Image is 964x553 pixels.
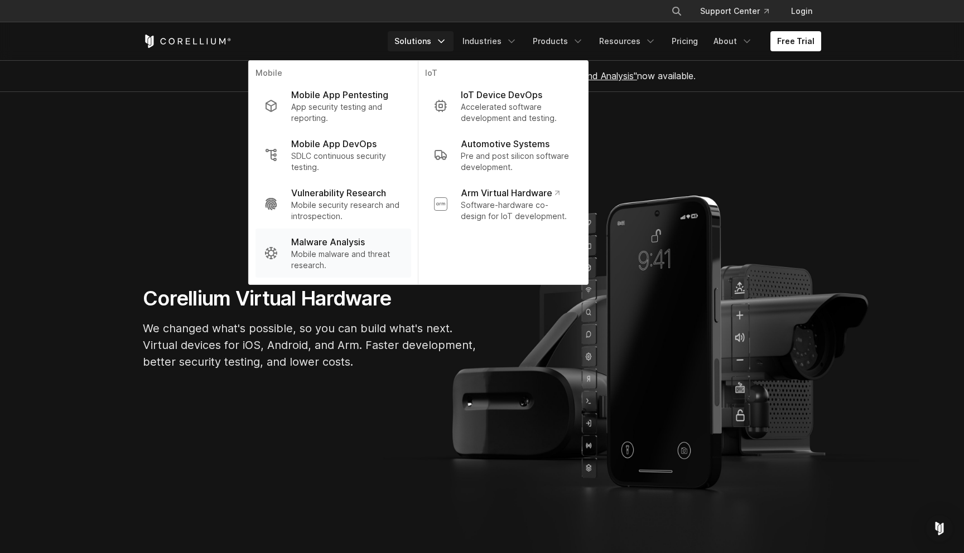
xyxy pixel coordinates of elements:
a: Mobile App DevOps SDLC continuous security testing. [256,130,411,180]
div: Open Intercom Messenger [926,515,953,542]
a: Solutions [388,31,454,51]
p: Software-hardware co-design for IoT development. [461,200,572,222]
div: Navigation Menu [658,1,821,21]
p: Vulnerability Research [291,186,386,200]
p: Arm Virtual Hardware [461,186,560,200]
a: Pricing [665,31,705,51]
a: Resources [592,31,663,51]
a: Malware Analysis Mobile malware and threat research. [256,229,411,278]
div: Navigation Menu [388,31,821,51]
p: Mobile App DevOps [291,137,377,151]
p: IoT Device DevOps [461,88,542,101]
a: Free Trial [770,31,821,51]
p: We changed what's possible, so you can build what's next. Virtual devices for iOS, Android, and A... [143,320,478,370]
a: Support Center [691,1,778,21]
a: IoT Device DevOps Accelerated software development and testing. [425,81,581,130]
a: Arm Virtual Hardware Software-hardware co-design for IoT development. [425,180,581,229]
p: Mobile App Pentesting [291,88,388,101]
a: Industries [456,31,524,51]
p: Mobile malware and threat research. [291,249,402,271]
a: Vulnerability Research Mobile security research and introspection. [256,180,411,229]
p: App security testing and reporting. [291,101,402,124]
button: Search [667,1,687,21]
p: IoT [425,67,581,81]
a: Products [526,31,590,51]
a: Mobile App Pentesting App security testing and reporting. [256,81,411,130]
a: Automotive Systems Pre and post silicon software development. [425,130,581,180]
p: Mobile security research and introspection. [291,200,402,222]
p: Accelerated software development and testing. [461,101,572,124]
p: Mobile [256,67,411,81]
p: Pre and post silicon software development. [461,151,572,173]
a: Login [782,1,821,21]
h1: Corellium Virtual Hardware [143,286,478,311]
p: Malware Analysis [291,235,365,249]
p: SDLC continuous security testing. [291,151,402,173]
a: About [707,31,759,51]
p: Automotive Systems [461,137,550,151]
a: Corellium Home [143,35,232,48]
